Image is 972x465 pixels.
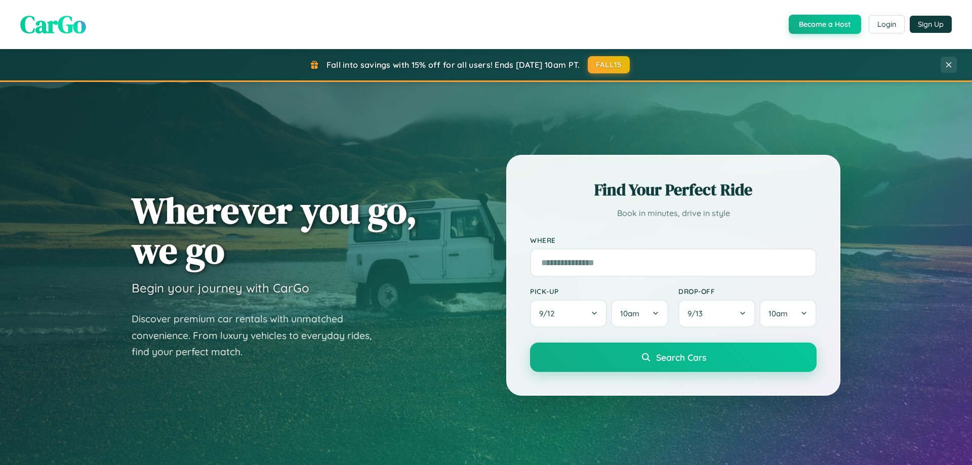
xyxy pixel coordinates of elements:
[678,300,755,327] button: 9/13
[327,60,580,70] span: Fall into savings with 15% off for all users! Ends [DATE] 10am PT.
[132,311,385,360] p: Discover premium car rentals with unmatched convenience. From luxury vehicles to everyday rides, ...
[869,15,905,33] button: Login
[687,309,708,318] span: 9 / 13
[620,309,639,318] span: 10am
[530,179,817,201] h2: Find Your Perfect Ride
[20,8,86,41] span: CarGo
[910,16,952,33] button: Sign Up
[611,300,668,327] button: 10am
[530,287,668,295] label: Pick-up
[759,300,817,327] button: 10am
[530,300,607,327] button: 9/12
[678,287,817,295] label: Drop-off
[768,309,788,318] span: 10am
[588,56,630,73] button: FALL15
[656,352,706,363] span: Search Cars
[530,236,817,244] label: Where
[530,206,817,221] p: Book in minutes, drive in style
[132,280,309,295] h3: Begin your journey with CarGo
[539,309,559,318] span: 9 / 12
[789,15,861,34] button: Become a Host
[132,190,417,270] h1: Wherever you go, we go
[530,343,817,372] button: Search Cars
